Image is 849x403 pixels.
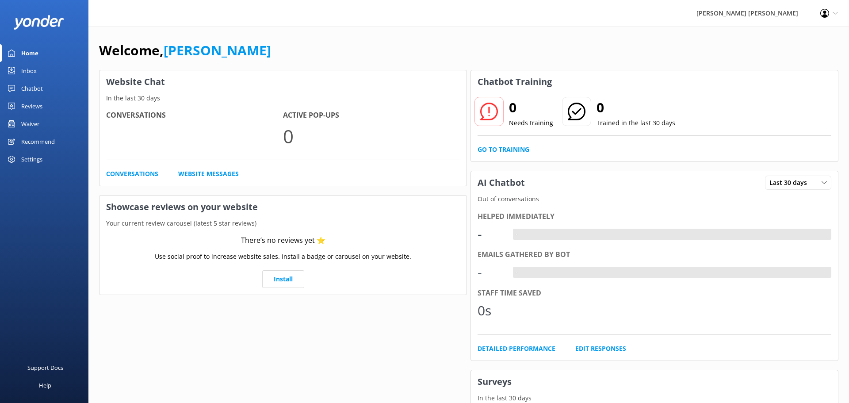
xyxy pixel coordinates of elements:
div: 0s [478,300,504,321]
p: 0 [283,121,460,151]
div: Helped immediately [478,211,831,223]
p: Trained in the last 30 days [597,118,675,128]
a: Install [262,270,304,288]
a: Edit Responses [575,344,626,353]
p: Out of conversations [471,194,838,204]
div: Support Docs [27,359,63,376]
p: Use social proof to increase website sales. Install a badge or carousel on your website. [155,252,411,261]
a: Go to Training [478,145,529,154]
div: Home [21,44,38,62]
p: Needs training [509,118,553,128]
div: Waiver [21,115,39,133]
p: Your current review carousel (latest 5 star reviews) [99,219,467,228]
div: - [478,262,504,283]
div: Recommend [21,133,55,150]
h3: Surveys [471,370,838,393]
h2: 0 [509,97,553,118]
div: - [513,267,520,278]
div: There’s no reviews yet ⭐ [241,235,325,246]
p: In the last 30 days [99,93,467,103]
div: Reviews [21,97,42,115]
a: Conversations [106,169,158,179]
div: Chatbot [21,80,43,97]
h1: Welcome, [99,40,271,61]
h4: Conversations [106,110,283,121]
div: Emails gathered by bot [478,249,831,261]
div: Help [39,376,51,394]
div: - [513,229,520,240]
a: Detailed Performance [478,344,555,353]
p: In the last 30 days [471,393,838,403]
a: Website Messages [178,169,239,179]
img: yonder-white-logo.png [13,15,64,30]
h2: 0 [597,97,675,118]
h3: AI Chatbot [471,171,532,194]
div: Inbox [21,62,37,80]
h3: Chatbot Training [471,70,558,93]
div: - [478,223,504,245]
h4: Active Pop-ups [283,110,460,121]
div: Staff time saved [478,288,831,299]
div: Settings [21,150,42,168]
span: Last 30 days [769,178,812,188]
h3: Showcase reviews on your website [99,196,467,219]
a: [PERSON_NAME] [164,41,271,59]
h3: Website Chat [99,70,467,93]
